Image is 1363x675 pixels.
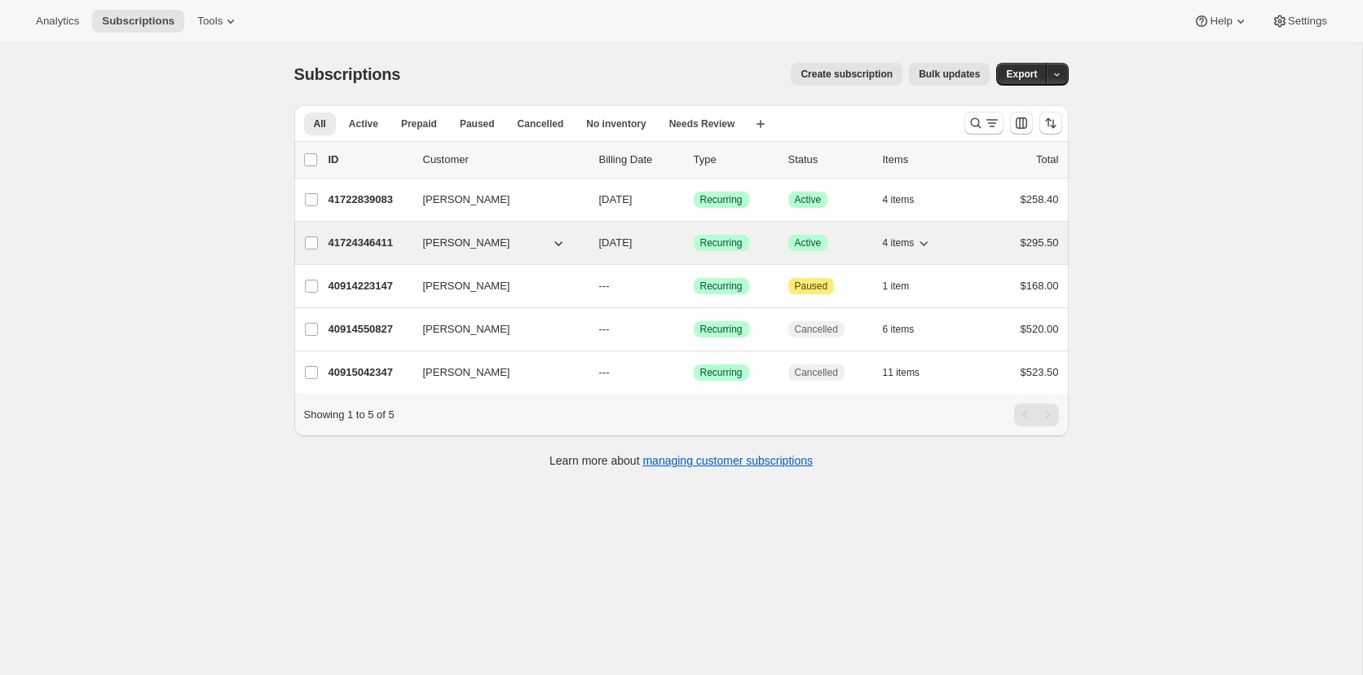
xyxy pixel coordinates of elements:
span: [DATE] [599,236,633,249]
span: 11 items [883,366,920,379]
span: --- [599,280,610,292]
p: Status [788,152,870,168]
button: 11 items [883,361,937,384]
button: [PERSON_NAME] [413,360,576,386]
span: Recurring [700,366,743,379]
p: ID [329,152,410,168]
div: Type [694,152,775,168]
span: Create subscription [801,68,893,81]
span: Export [1006,68,1037,81]
span: $168.00 [1021,280,1059,292]
div: 40915042347[PERSON_NAME]---SuccessRecurringCancelled11 items$523.50 [329,361,1059,384]
button: Help [1184,10,1258,33]
p: Billing Date [599,152,681,168]
span: [DATE] [599,193,633,205]
button: Search and filter results [964,112,1004,135]
span: Tools [197,15,223,28]
div: 41724346411[PERSON_NAME][DATE]SuccessRecurringSuccessActive4 items$295.50 [329,232,1059,254]
p: Customer [423,152,586,168]
div: IDCustomerBilling DateTypeStatusItemsTotal [329,152,1059,168]
div: Items [883,152,964,168]
span: [PERSON_NAME] [423,192,510,208]
button: [PERSON_NAME] [413,273,576,299]
span: Prepaid [401,117,437,130]
span: Bulk updates [919,68,980,81]
span: Subscriptions [102,15,174,28]
button: Customize table column order and visibility [1010,112,1033,135]
span: Recurring [700,323,743,336]
span: Recurring [700,193,743,206]
span: Paused [795,280,828,293]
div: 40914223147[PERSON_NAME]---SuccessRecurringAttentionPaused1 item$168.00 [329,275,1059,298]
div: 40914550827[PERSON_NAME]---SuccessRecurringCancelled6 items$520.00 [329,318,1059,341]
button: Analytics [26,10,89,33]
p: Total [1036,152,1058,168]
span: --- [599,366,610,378]
p: Showing 1 to 5 of 5 [304,407,395,423]
p: 41724346411 [329,235,410,251]
button: Tools [187,10,249,33]
span: 1 item [883,280,910,293]
button: 4 items [883,188,933,211]
span: Active [795,236,822,249]
span: [PERSON_NAME] [423,364,510,381]
button: Bulk updates [909,63,990,86]
span: Active [349,117,378,130]
span: Needs Review [669,117,735,130]
p: Learn more about [549,452,813,469]
span: Subscriptions [294,65,401,83]
span: 4 items [883,236,915,249]
button: [PERSON_NAME] [413,316,576,342]
button: [PERSON_NAME] [413,230,576,256]
span: Recurring [700,280,743,293]
span: 6 items [883,323,915,336]
button: 1 item [883,275,928,298]
span: Paused [460,117,495,130]
nav: Pagination [1014,404,1059,426]
span: Help [1210,15,1232,28]
span: Recurring [700,236,743,249]
p: 41722839083 [329,192,410,208]
span: All [314,117,326,130]
button: 6 items [883,318,933,341]
button: [PERSON_NAME] [413,187,576,213]
span: Analytics [36,15,79,28]
span: 4 items [883,193,915,206]
span: Active [795,193,822,206]
button: 4 items [883,232,933,254]
span: $520.00 [1021,323,1059,335]
button: Settings [1262,10,1337,33]
span: $295.50 [1021,236,1059,249]
p: 40914550827 [329,321,410,337]
p: 40914223147 [329,278,410,294]
button: Sort the results [1039,112,1062,135]
button: Create new view [748,112,774,135]
span: --- [599,323,610,335]
span: Cancelled [795,366,838,379]
p: 40915042347 [329,364,410,381]
a: managing customer subscriptions [642,454,813,467]
span: Settings [1288,15,1327,28]
button: Subscriptions [92,10,184,33]
span: Cancelled [518,117,564,130]
button: Create subscription [791,63,902,86]
span: No inventory [586,117,646,130]
span: [PERSON_NAME] [423,278,510,294]
span: $258.40 [1021,193,1059,205]
span: [PERSON_NAME] [423,321,510,337]
span: [PERSON_NAME] [423,235,510,251]
button: Export [996,63,1047,86]
span: Cancelled [795,323,838,336]
div: 41722839083[PERSON_NAME][DATE]SuccessRecurringSuccessActive4 items$258.40 [329,188,1059,211]
span: $523.50 [1021,366,1059,378]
